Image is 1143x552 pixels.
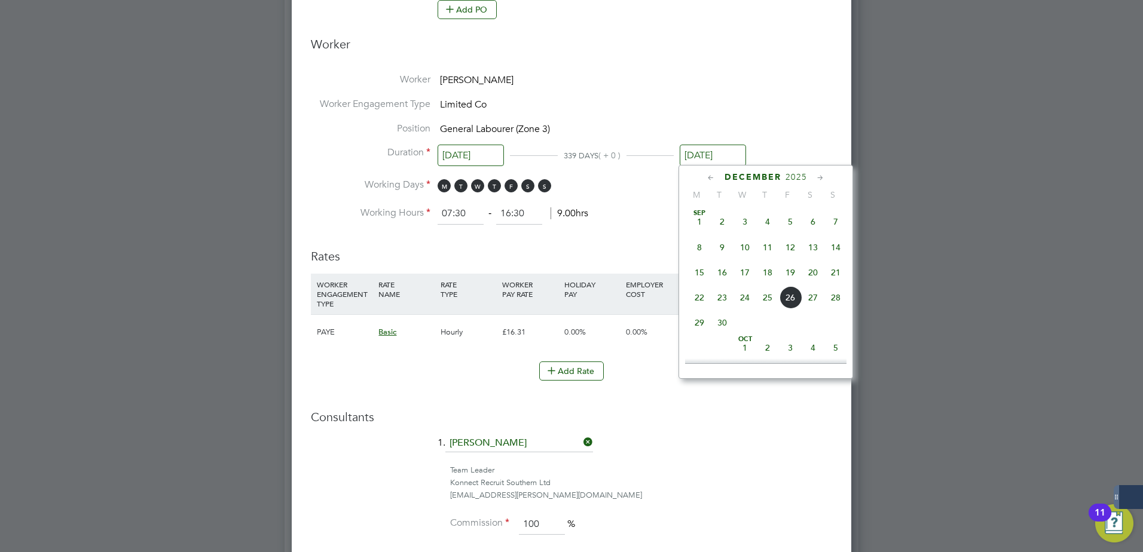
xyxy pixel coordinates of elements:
[779,236,802,259] span: 12
[756,236,779,259] span: 11
[821,189,844,200] span: S
[779,261,802,284] span: 19
[311,409,832,425] h3: Consultants
[438,203,484,225] input: 08:00
[538,179,551,192] span: S
[711,210,734,233] span: 2
[756,210,779,233] span: 4
[824,210,847,233] span: 7
[734,210,756,233] span: 3
[505,179,518,192] span: F
[626,327,647,337] span: 0.00%
[688,261,711,284] span: 15
[551,207,588,219] span: 9.00hrs
[521,179,534,192] span: S
[756,286,779,309] span: 25
[454,179,467,192] span: T
[688,236,711,259] span: 8
[799,189,821,200] span: S
[711,261,734,284] span: 16
[539,361,604,381] button: Add Rate
[708,189,731,200] span: T
[725,172,781,182] span: December
[688,311,711,334] span: 29
[438,274,499,305] div: RATE TYPE
[711,286,734,309] span: 23
[564,327,586,337] span: 0.00%
[488,179,501,192] span: T
[824,236,847,259] span: 14
[779,336,802,359] span: 3
[1095,504,1133,542] button: Open Resource Center, 11 new notifications
[450,464,832,477] div: Team Leader
[598,150,621,161] span: ( + 0 )
[756,261,779,284] span: 18
[311,98,430,111] label: Worker Engagement Type
[496,203,542,225] input: 17:00
[311,434,832,464] li: 1.
[1095,513,1105,528] div: 11
[440,99,487,111] span: Limited Co
[450,477,832,489] div: Konnect Recruit Southern Ltd
[450,489,832,502] div: [EMAIL_ADDRESS][PERSON_NAME][DOMAIN_NAME]
[680,145,746,167] input: Select one
[688,210,711,216] span: Sep
[311,207,430,219] label: Working Hours
[450,517,509,529] label: Commission
[438,145,504,167] input: Select one
[375,274,437,305] div: RATE NAME
[776,189,799,200] span: F
[311,36,832,62] h3: Worker
[438,315,499,349] div: Hourly
[779,286,802,309] span: 26
[802,336,824,359] span: 4
[440,123,550,135] span: General Labourer (Zone 3)
[734,286,756,309] span: 24
[786,172,807,182] span: 2025
[731,189,753,200] span: W
[311,73,430,86] label: Worker
[734,261,756,284] span: 17
[711,236,734,259] span: 9
[378,327,396,337] span: Basic
[734,236,756,259] span: 10
[564,151,598,161] span: 339 DAYS
[314,274,375,314] div: WORKER ENGAGEMENT TYPE
[802,286,824,309] span: 27
[311,237,832,264] h3: Rates
[567,518,575,530] span: %
[824,261,847,284] span: 21
[499,274,561,305] div: WORKER PAY RATE
[471,179,484,192] span: W
[734,336,756,342] span: Oct
[779,210,802,233] span: 5
[824,336,847,359] span: 5
[561,274,623,305] div: HOLIDAY PAY
[486,207,494,219] span: ‐
[623,274,684,305] div: EMPLOYER COST
[311,122,430,135] label: Position
[802,236,824,259] span: 13
[445,434,593,452] input: Search for...
[311,146,430,159] label: Duration
[688,210,711,233] span: 1
[802,261,824,284] span: 20
[711,311,734,334] span: 30
[688,286,711,309] span: 22
[734,336,756,359] span: 1
[802,210,824,233] span: 6
[314,315,375,349] div: PAYE
[685,189,708,200] span: M
[756,336,779,359] span: 2
[311,179,430,191] label: Working Days
[753,189,776,200] span: T
[440,74,514,86] span: [PERSON_NAME]
[438,179,451,192] span: M
[824,286,847,309] span: 28
[499,315,561,349] div: £16.31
